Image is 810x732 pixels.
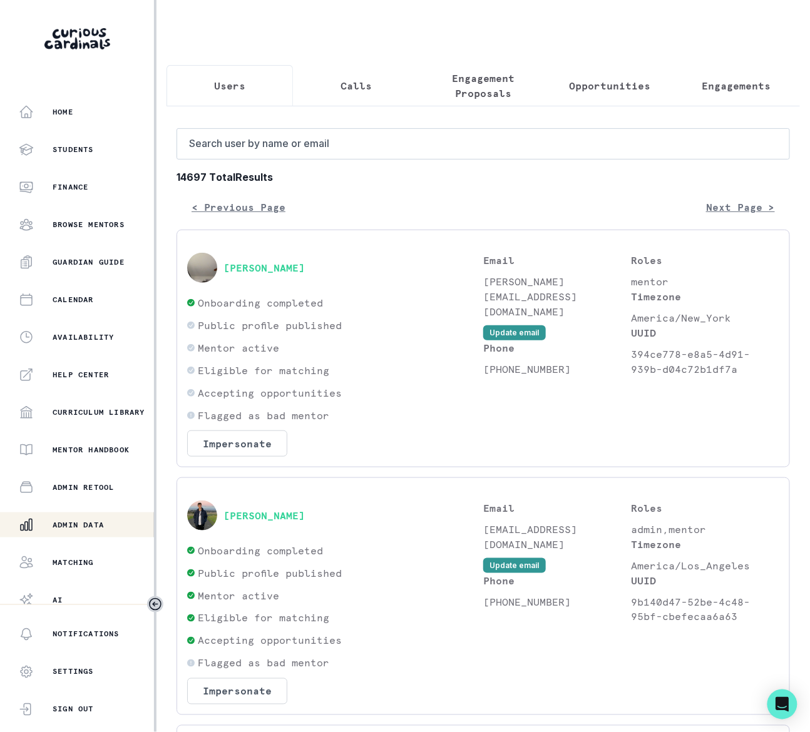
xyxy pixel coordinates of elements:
[53,704,94,714] p: Sign Out
[632,310,780,325] p: America/New_York
[53,667,94,677] p: Settings
[198,588,279,603] p: Mentor active
[53,107,73,117] p: Home
[187,430,287,457] button: Impersonate
[187,678,287,704] button: Impersonate
[198,318,342,333] p: Public profile published
[702,78,771,93] p: Engagements
[198,633,342,648] p: Accepting opportunities
[632,274,780,289] p: mentor
[177,195,300,220] button: < Previous Page
[483,501,632,516] p: Email
[53,220,125,230] p: Browse Mentors
[632,573,780,588] p: UUID
[198,340,279,355] p: Mentor active
[632,289,780,304] p: Timezone
[198,385,342,400] p: Accepting opportunities
[53,182,88,192] p: Finance
[53,370,109,380] p: Help Center
[483,362,632,377] p: [PHONE_NUMBER]
[198,408,329,423] p: Flagged as bad mentor
[483,594,632,609] p: [PHONE_NUMBER]
[53,257,125,267] p: Guardian Guide
[632,501,780,516] p: Roles
[223,262,305,274] button: [PERSON_NAME]
[198,611,329,626] p: Eligible for matching
[483,253,632,268] p: Email
[632,325,780,340] p: UUID
[53,557,94,567] p: Matching
[53,295,94,305] p: Calendar
[177,170,790,185] b: 14697 Total Results
[53,520,104,530] p: Admin Data
[632,537,780,552] p: Timezone
[198,295,323,310] p: Onboarding completed
[198,566,342,581] p: Public profile published
[44,28,110,49] img: Curious Cardinals Logo
[632,347,780,377] p: 394ce778-e8a5-4d91-939b-d04c72b1df7a
[53,332,114,342] p: Availability
[767,689,797,719] div: Open Intercom Messenger
[483,573,632,588] p: Phone
[53,595,63,605] p: AI
[53,145,94,155] p: Students
[632,558,780,573] p: America/Los_Angeles
[53,445,130,455] p: Mentor Handbook
[483,340,632,355] p: Phone
[198,656,329,671] p: Flagged as bad mentor
[214,78,245,93] p: Users
[691,195,790,220] button: Next Page >
[223,509,305,522] button: [PERSON_NAME]
[632,253,780,268] p: Roles
[632,522,780,537] p: admin,mentor
[483,274,632,319] p: [PERSON_NAME][EMAIL_ADDRESS][DOMAIN_NAME]
[341,78,372,93] p: Calls
[483,325,546,340] button: Update email
[198,363,329,378] p: Eligible for matching
[53,482,114,492] p: Admin Retool
[53,629,120,639] p: Notifications
[483,558,546,573] button: Update email
[198,543,323,558] p: Onboarding completed
[53,407,145,417] p: Curriculum Library
[483,522,632,552] p: [EMAIL_ADDRESS][DOMAIN_NAME]
[431,71,536,101] p: Engagement Proposals
[147,596,163,613] button: Toggle sidebar
[632,594,780,624] p: 9b140d47-52be-4c48-95bf-cbefecaa6a63
[569,78,650,93] p: Opportunities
